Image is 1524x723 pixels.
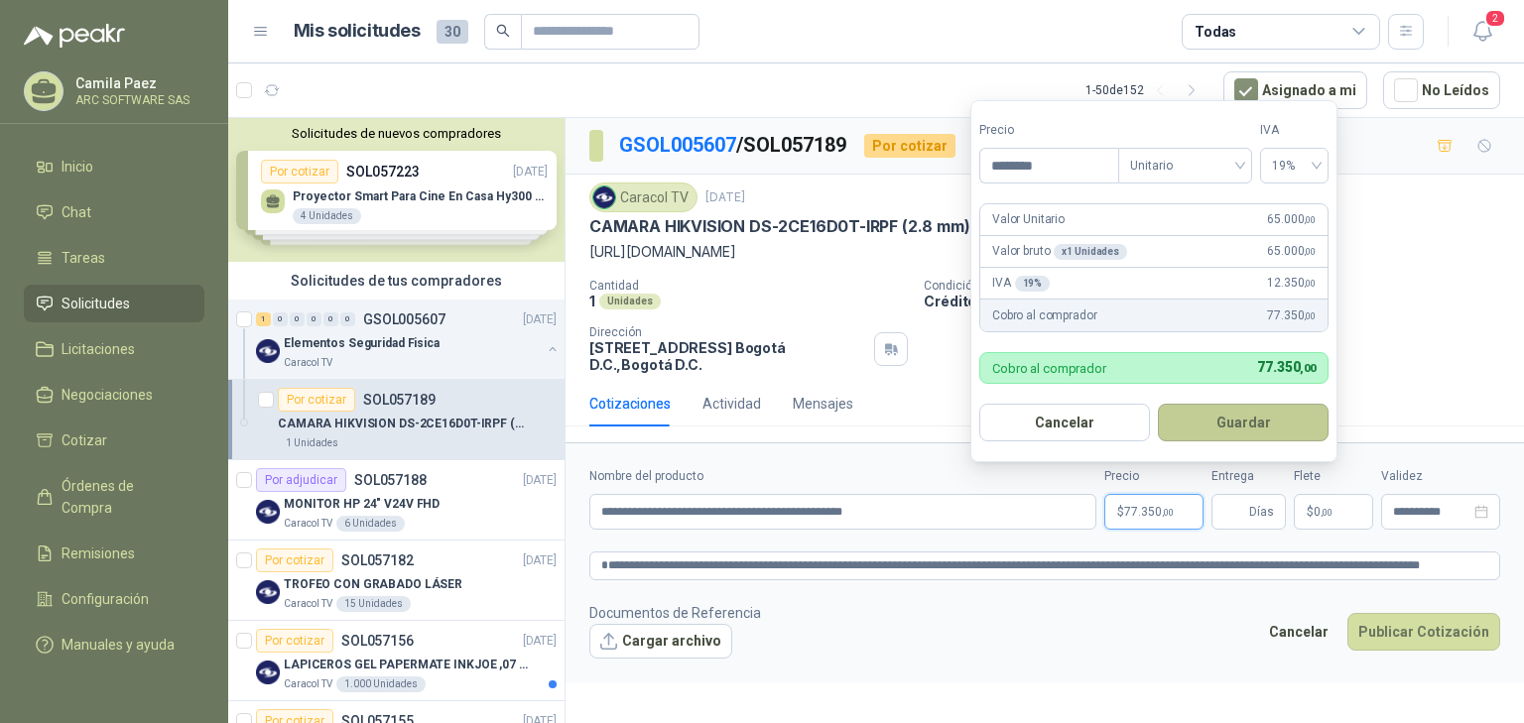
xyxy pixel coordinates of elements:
[273,312,288,326] div: 0
[62,475,186,519] span: Órdenes de Compra
[341,634,414,648] p: SOL057156
[284,676,332,692] p: Caracol TV
[1249,495,1274,529] span: Días
[228,621,565,701] a: Por cotizarSOL057156[DATE] Company LogoLAPICEROS GEL PAPERMATE INKJOE ,07 1 LOGO 1 TINTACaracol T...
[1300,362,1316,375] span: ,00
[924,279,1516,293] p: Condición de pago
[523,471,557,490] p: [DATE]
[24,422,204,459] a: Cotizar
[793,393,853,415] div: Mensajes
[284,495,440,514] p: MONITOR HP 24" V24V FHD
[589,279,908,293] p: Cantidad
[62,338,135,360] span: Licitaciones
[1304,246,1316,257] span: ,00
[1104,467,1204,486] label: Precio
[24,467,204,527] a: Órdenes de Compra
[1130,151,1240,181] span: Unitario
[1267,306,1316,325] span: 77.350
[24,535,204,572] a: Remisiones
[290,312,305,326] div: 0
[1304,278,1316,289] span: ,00
[62,293,130,314] span: Solicitudes
[24,193,204,231] a: Chat
[256,580,280,604] img: Company Logo
[589,602,761,624] p: Documentos de Referencia
[341,553,414,567] p: SOL057182
[62,542,135,564] span: Remisiones
[236,126,557,141] button: Solicitudes de nuevos compradores
[24,580,204,618] a: Configuración
[307,312,321,326] div: 0
[1257,359,1316,375] span: 77.350
[1321,507,1333,518] span: ,00
[589,624,732,660] button: Cargar archivo
[992,242,1127,261] p: Valor bruto
[1104,494,1204,530] p: $77.350,00
[256,548,333,572] div: Por cotizar
[284,596,332,612] p: Caracol TV
[323,312,338,326] div: 0
[278,415,525,433] p: CAMARA HIKVISION DS-2CE16D0T-IRPF (2.8 mm) (C) HD 2MP
[24,148,204,185] a: Inicio
[1304,214,1316,225] span: ,00
[589,393,671,415] div: Cotizaciones
[336,676,426,692] div: 1.000 Unidades
[1484,9,1506,28] span: 2
[62,247,105,269] span: Tareas
[256,339,280,363] img: Company Logo
[1294,467,1373,486] label: Flete
[1085,74,1207,106] div: 1 - 50 de 152
[363,312,445,326] p: GSOL005607
[363,393,436,407] p: SOL057189
[340,312,355,326] div: 0
[589,325,866,339] p: Dirección
[62,429,107,451] span: Cotizar
[1347,613,1500,651] button: Publicar Cotización
[992,306,1096,325] p: Cobro al comprador
[75,76,199,90] p: Camila Paez
[62,156,93,178] span: Inicio
[24,285,204,322] a: Solicitudes
[979,404,1150,441] button: Cancelar
[702,393,761,415] div: Actividad
[336,516,405,532] div: 6 Unidades
[1314,506,1333,518] span: 0
[1158,404,1329,441] button: Guardar
[1267,274,1316,293] span: 12.350
[1162,507,1174,518] span: ,00
[256,500,280,524] img: Company Logo
[1304,310,1316,321] span: ,00
[256,307,561,371] a: 1 0 0 0 0 0 GSOL005607[DATE] Company LogoElementos Seguridad FisicaCaracol TV
[589,182,698,212] div: Caracol TV
[992,210,1065,229] p: Valor Unitario
[1124,506,1174,518] span: 77.350
[864,134,955,158] div: Por cotizar
[589,339,866,373] p: [STREET_ADDRESS] Bogotá D.C. , Bogotá D.C.
[228,262,565,300] div: Solicitudes de tus compradores
[284,656,531,674] p: LAPICEROS GEL PAPERMATE INKJOE ,07 1 LOGO 1 TINTA
[589,467,1096,486] label: Nombre del producto
[496,24,510,38] span: search
[1267,210,1316,229] span: 65.000
[228,380,565,460] a: Por cotizarSOL057189CAMARA HIKVISION DS-2CE16D0T-IRPF (2.8 mm) (C) HD 2MP1 Unidades
[62,588,149,610] span: Configuración
[284,516,332,532] p: Caracol TV
[589,216,1062,237] p: CAMARA HIKVISION DS-2CE16D0T-IRPF (2.8 mm) (C) HD 2MP
[1381,467,1500,486] label: Validez
[619,130,848,161] p: / SOL057189
[336,596,411,612] div: 15 Unidades
[619,133,736,157] a: GSOL005607
[1272,151,1317,181] span: 19%
[284,355,332,371] p: Caracol TV
[979,121,1118,140] label: Precio
[924,293,1516,309] p: Crédito 30 días
[1195,21,1236,43] div: Todas
[599,294,661,309] div: Unidades
[228,460,565,541] a: Por adjudicarSOL057188[DATE] Company LogoMONITOR HP 24" V24V FHDCaracol TV6 Unidades
[1211,467,1286,486] label: Entrega
[593,186,615,208] img: Company Logo
[1015,276,1051,292] div: 19 %
[284,575,462,594] p: TROFEO CON GRABADO LÁSER
[228,541,565,621] a: Por cotizarSOL057182[DATE] Company LogoTROFEO CON GRABADO LÁSERCaracol TV15 Unidades
[256,629,333,653] div: Por cotizar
